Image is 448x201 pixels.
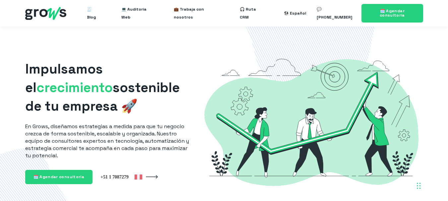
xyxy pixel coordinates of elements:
a: 🧾 Blog [87,3,100,24]
p: En Grows, diseñamos estrategias a medida para que tu negocio crezca de forma sostenible, escalabl... [25,123,189,159]
span: 🗓️ Agendar consultoría [33,174,85,179]
h1: Impulsamos el sostenible de tu empresa 🚀 [25,60,189,116]
a: 💻 Auditoría Web [121,3,153,24]
div: Widget de chat [329,116,448,201]
span: crecimiento [36,79,113,96]
iframe: Chat Widget [329,116,448,201]
img: grows - hubspot [25,7,66,20]
a: 💬 [PHONE_NUMBER] [317,3,353,24]
a: 🎧 Ruta CRM [240,3,263,24]
a: 💼 Trabaja con nosotros [174,3,219,24]
div: Español [290,9,306,17]
a: 🗓️ Agendar consultoría [361,4,423,23]
a: 🗓️ Agendar consultoría [25,170,93,184]
img: Grows Perú [100,174,142,180]
span: 🗓️ Agendar consultoría [380,8,405,18]
img: Grows-Growth-Marketing-Hacking-Hubspot [200,48,423,196]
div: Arrastrar [417,176,421,196]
